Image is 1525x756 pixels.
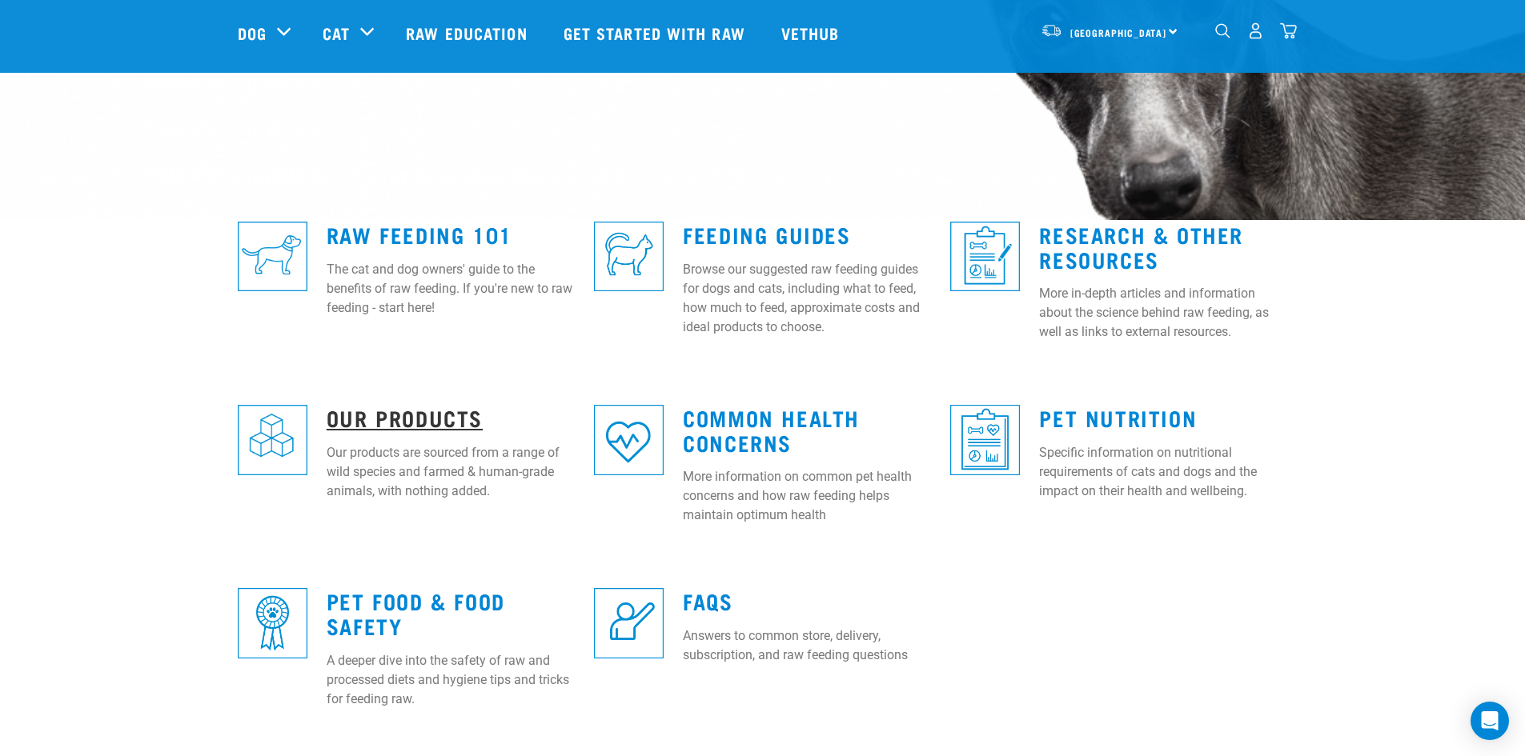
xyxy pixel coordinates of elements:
a: Pet Nutrition [1039,411,1197,423]
img: home-icon-1@2x.png [1215,23,1230,38]
a: Vethub [765,1,860,65]
a: Get started with Raw [548,1,765,65]
p: More information on common pet health concerns and how raw feeding helps maintain optimum health [683,467,931,525]
a: Raw Education [390,1,547,65]
a: Our Products [327,411,483,423]
a: Cat [323,21,350,45]
img: re-icons-dog3-sq-blue.png [238,222,307,291]
a: FAQs [683,594,732,606]
img: re-icons-cubes2-sq-blue.png [238,405,307,474]
p: More in-depth articles and information about the science behind raw feeding, as well as links to ... [1039,284,1287,342]
a: Feeding Guides [683,228,850,240]
p: Browse our suggested raw feeding guides for dogs and cats, including what to feed, how much to fe... [683,260,931,337]
p: A deeper dive into the safety of raw and processed diets and hygiene tips and tricks for feeding ... [327,651,575,709]
a: Research & Other Resources [1039,228,1243,265]
img: re-icons-heart-sq-blue.png [594,405,664,474]
img: re-icons-faq-sq-blue.png [594,588,664,658]
div: Open Intercom Messenger [1471,702,1509,740]
a: Pet Food & Food Safety [327,594,505,631]
a: Dog [238,21,267,45]
img: re-icons-healthcheck1-sq-blue.png [950,222,1020,291]
img: re-icons-healthcheck3-sq-blue.png [950,405,1020,474]
p: The cat and dog owners' guide to the benefits of raw feeding. If you're new to raw feeding - star... [327,260,575,318]
img: van-moving.png [1041,23,1062,38]
p: Specific information on nutritional requirements of cats and dogs and the impact on their health ... [1039,443,1287,501]
span: [GEOGRAPHIC_DATA] [1070,30,1167,35]
img: re-icons-rosette-sq-blue.png [238,588,307,658]
a: Raw Feeding 101 [327,228,512,240]
img: user.png [1247,22,1264,39]
p: Our products are sourced from a range of wild species and farmed & human-grade animals, with noth... [327,443,575,501]
img: re-icons-cat2-sq-blue.png [594,222,664,291]
img: home-icon@2x.png [1280,22,1297,39]
p: Answers to common store, delivery, subscription, and raw feeding questions [683,626,931,665]
a: Common Health Concerns [683,411,860,448]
